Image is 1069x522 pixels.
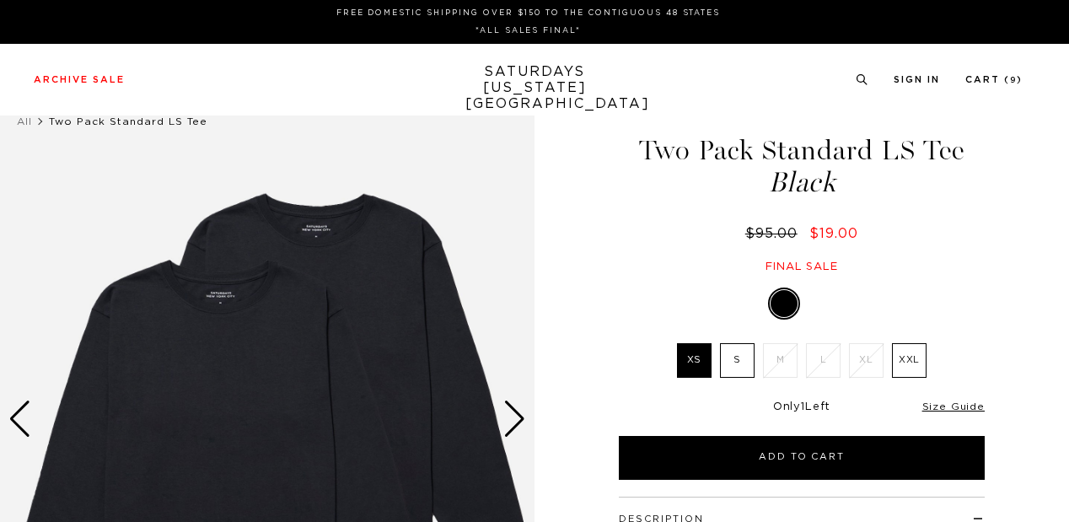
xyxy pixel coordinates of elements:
[720,343,755,378] label: S
[892,343,927,378] label: XXL
[677,343,712,378] label: XS
[17,116,32,126] a: All
[809,227,858,240] span: $19.00
[8,401,31,438] div: Previous slide
[616,169,987,196] span: Black
[801,401,805,412] span: 1
[922,401,985,412] a: Size Guide
[616,137,987,196] h1: Two Pack Standard LS Tee
[619,401,985,415] div: Only Left
[894,75,940,84] a: Sign In
[40,7,1016,19] p: FREE DOMESTIC SHIPPING OVER $150 TO THE CONTIGUOUS 48 STATES
[34,75,125,84] a: Archive Sale
[616,260,987,274] div: Final sale
[965,75,1023,84] a: Cart (9)
[503,401,526,438] div: Next slide
[40,24,1016,37] p: *ALL SALES FINAL*
[619,436,985,480] button: Add to Cart
[465,64,604,112] a: SATURDAYS[US_STATE][GEOGRAPHIC_DATA]
[1010,77,1017,84] small: 9
[49,116,207,126] span: Two Pack Standard LS Tee
[745,227,804,240] del: $95.00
